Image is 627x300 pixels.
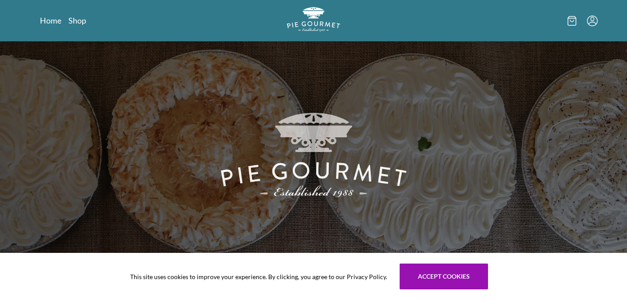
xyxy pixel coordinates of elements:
[587,16,598,26] button: Menu
[287,7,340,34] a: Logo
[68,15,86,26] a: Shop
[40,15,61,26] a: Home
[130,272,387,281] span: This site uses cookies to improve your experience. By clicking, you agree to our Privacy Policy.
[400,264,488,289] button: Accept cookies
[287,7,340,32] img: logo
